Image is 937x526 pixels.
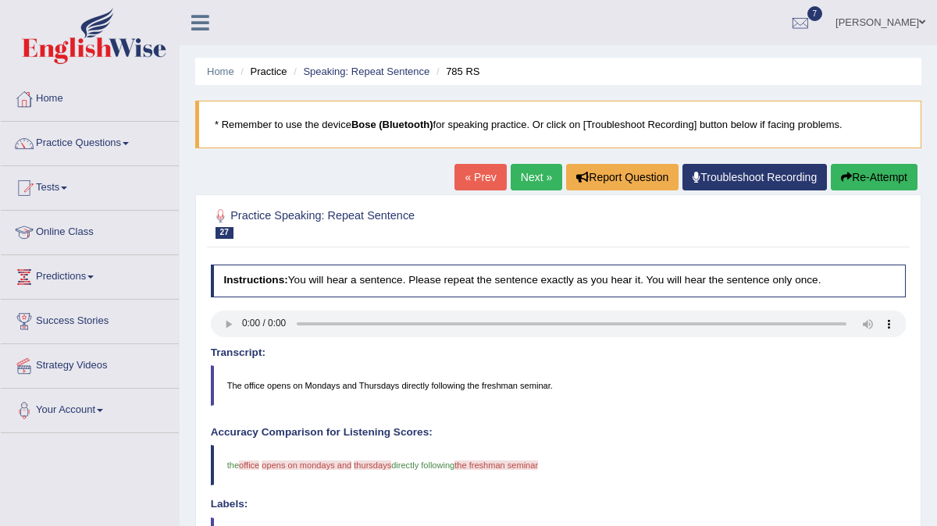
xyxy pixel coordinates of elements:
[211,206,642,239] h2: Practice Speaking: Repeat Sentence
[1,344,179,383] a: Strategy Videos
[831,164,917,190] button: Re-Attempt
[807,6,823,21] span: 7
[351,119,433,130] b: Bose (Bluetooth)
[1,389,179,428] a: Your Account
[682,164,827,190] a: Troubleshoot Recording
[237,64,287,79] li: Practice
[1,300,179,339] a: Success Stories
[303,66,429,77] a: Speaking: Repeat Sentence
[1,166,179,205] a: Tests
[354,460,391,470] span: thursdays
[211,265,907,297] h4: You will hear a sentence. Please repeat the sentence exactly as you hear it. You will hear the se...
[262,460,351,470] span: opens on mondays and
[1,122,179,161] a: Practice Questions
[195,101,921,148] blockquote: * Remember to use the device for speaking practice. Or click on [Troubleshoot Recording] button b...
[211,365,907,406] blockquote: The office opens on Mondays and Thursdays directly following the freshman seminar.
[239,460,259,470] span: office
[207,66,234,77] a: Home
[433,64,480,79] li: 785 RS
[211,427,907,439] h4: Accuracy Comparison for Listening Scores:
[227,460,239,470] span: the
[511,164,562,190] a: Next »
[1,211,179,250] a: Online Class
[1,255,179,294] a: Predictions
[391,460,454,470] span: directly following
[216,227,233,239] span: 27
[454,460,538,470] span: the freshman seminar
[211,499,907,510] h4: Labels:
[211,347,907,359] h4: Transcript:
[454,164,506,190] a: « Prev
[1,77,179,116] a: Home
[223,274,287,286] b: Instructions:
[566,164,679,190] button: Report Question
